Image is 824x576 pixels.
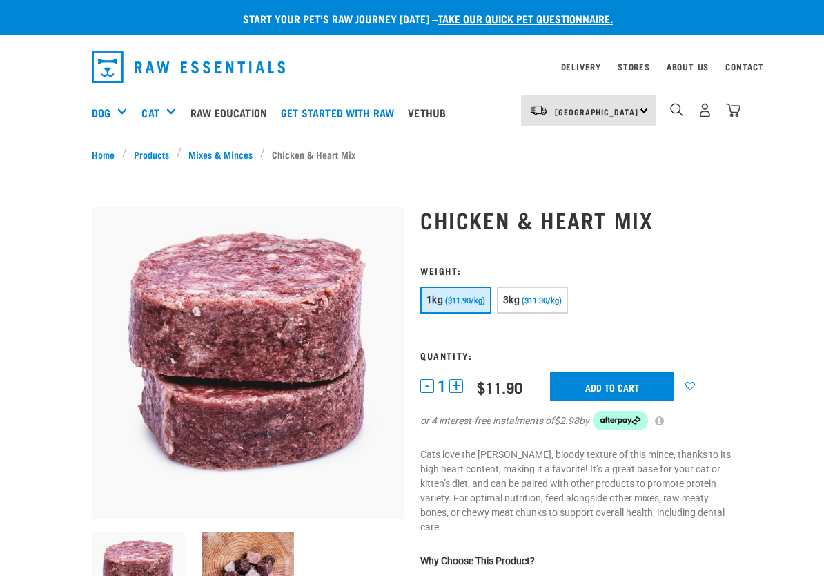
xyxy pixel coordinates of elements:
a: Get started with Raw [277,85,404,140]
a: Home [92,147,122,162]
h3: Quantity: [420,350,732,361]
button: 1kg ($11.90/kg) [420,287,491,314]
nav: dropdown navigation [81,46,743,88]
span: [GEOGRAPHIC_DATA] [555,109,638,114]
a: Dog [92,104,110,121]
strong: Why Choose This Product? [420,555,535,566]
a: take our quick pet questionnaire. [438,15,613,21]
nav: breadcrumbs [92,147,732,162]
img: van-moving.png [529,104,548,117]
button: - [420,379,434,393]
a: Contact [725,64,764,69]
div: $11.90 [477,378,522,396]
img: home-icon-1@2x.png [670,103,683,116]
a: Delivery [561,64,601,69]
h3: Weight: [420,265,732,276]
span: $2.98 [554,414,579,428]
button: 3kg ($11.30/kg) [497,287,568,314]
span: ($11.90/kg) [445,296,485,305]
button: + [449,379,463,393]
a: Stores [618,64,650,69]
span: ($11.30/kg) [522,296,562,305]
span: 1 [438,379,446,394]
input: Add to cart [550,372,674,401]
h1: Chicken & Heart Mix [420,207,732,232]
img: home-icon@2x.png [726,103,740,117]
a: Cat [141,104,159,121]
a: Vethub [404,85,456,140]
a: Products [127,147,177,162]
span: 3kg [503,294,520,305]
img: Chicken and Heart Medallions [92,207,404,519]
a: About Us [667,64,709,69]
img: user.png [698,103,712,117]
a: Mixes & Minces [182,147,260,162]
p: Cats love the [PERSON_NAME], bloody texture of this mince, thanks to its high heart content, maki... [420,448,732,535]
img: Raw Essentials Logo [92,51,285,83]
a: Raw Education [187,85,277,140]
span: 1kg [426,294,443,305]
img: Afterpay [593,411,648,430]
div: or 4 interest-free instalments of by [420,411,732,430]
